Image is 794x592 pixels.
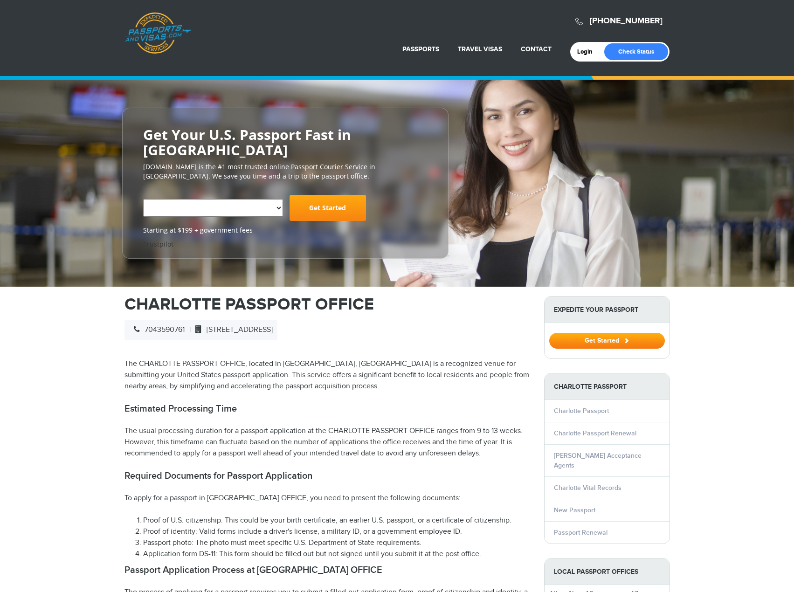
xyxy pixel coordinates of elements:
[143,549,530,560] li: Application form DS-11: This form should be filled out but not signed until you submit it at the ...
[545,558,670,585] strong: Local Passport Offices
[143,226,428,235] span: Starting at $199 + government fees
[577,48,599,55] a: Login
[124,296,530,313] h1: CHARLOTTE PASSPORT OFFICE
[124,403,530,414] h2: Estimated Processing Time
[549,333,665,349] button: Get Started
[191,325,273,334] span: [STREET_ADDRESS]
[402,45,439,53] a: Passports
[125,12,191,54] a: Passports & [DOMAIN_NAME]
[545,296,670,323] strong: Expedite Your Passport
[124,426,530,459] p: The usual processing duration for a passport application at the CHARLOTTE PASSPORT OFFICE ranges ...
[458,45,502,53] a: Travel Visas
[554,407,609,415] a: Charlotte Passport
[124,564,530,576] h2: Passport Application Process at [GEOGRAPHIC_DATA] OFFICE
[143,127,428,158] h2: Get Your U.S. Passport Fast in [GEOGRAPHIC_DATA]
[129,325,185,334] span: 7043590761
[554,506,595,514] a: New Passport
[143,515,530,526] li: Proof of U.S. citizenship: This could be your birth certificate, an earlier U.S. passport, or a c...
[290,195,366,221] a: Get Started
[521,45,552,53] a: Contact
[604,43,668,60] a: Check Status
[143,537,530,549] li: Passport photo: The photo must meet specific U.S. Department of State requirements.
[124,358,530,392] p: The CHARLOTTE PASSPORT OFFICE, located in [GEOGRAPHIC_DATA], [GEOGRAPHIC_DATA] is a recognized ve...
[143,526,530,537] li: Proof of identity: Valid forms include a driver's license, a military ID, or a government employe...
[143,162,428,181] p: [DOMAIN_NAME] is the #1 most trusted online Passport Courier Service in [GEOGRAPHIC_DATA]. We sav...
[143,240,173,248] a: Trustpilot
[554,529,608,537] a: Passport Renewal
[124,470,530,482] h2: Required Documents for Passport Application
[545,373,670,400] strong: Charlotte Passport
[554,484,621,492] a: Charlotte Vital Records
[549,337,665,344] a: Get Started
[554,429,636,437] a: Charlotte Passport Renewal
[554,452,642,469] a: [PERSON_NAME] Acceptance Agents
[590,16,663,26] a: [PHONE_NUMBER]
[124,320,277,340] div: |
[124,493,530,504] p: To apply for a passport in [GEOGRAPHIC_DATA] OFFICE, you need to present the following documents:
